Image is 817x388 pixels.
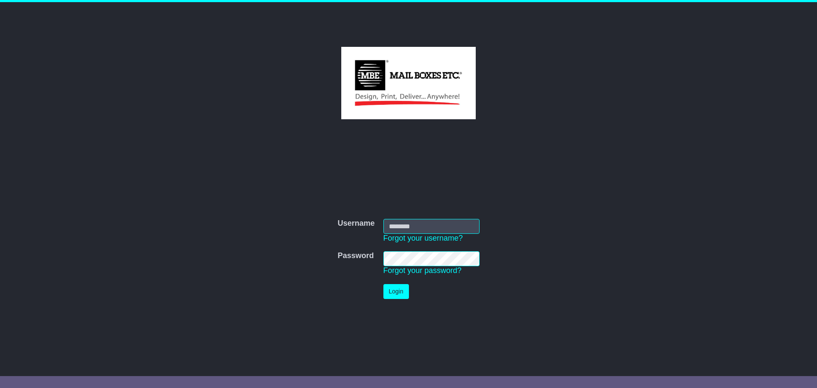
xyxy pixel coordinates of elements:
[337,251,374,261] label: Password
[383,234,463,242] a: Forgot your username?
[337,219,374,228] label: Username
[341,47,475,119] img: MBE Australia
[383,284,409,299] button: Login
[383,266,462,275] a: Forgot your password?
